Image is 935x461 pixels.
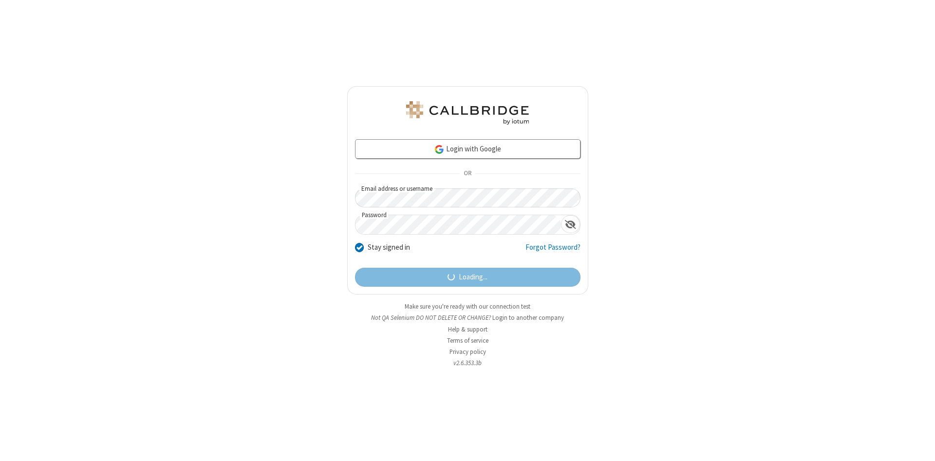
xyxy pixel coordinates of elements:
a: Terms of service [447,336,488,345]
img: QA Selenium DO NOT DELETE OR CHANGE [404,101,531,125]
a: Help & support [448,325,487,333]
a: Make sure you're ready with our connection test [405,302,530,311]
span: Loading... [459,272,487,283]
a: Login with Google [355,139,580,159]
button: Login to another company [492,313,564,322]
label: Stay signed in [368,242,410,253]
span: OR [460,167,475,181]
a: Privacy policy [449,348,486,356]
li: v2.6.353.3b [347,358,588,368]
a: Forgot Password? [525,242,580,260]
li: Not QA Selenium DO NOT DELETE OR CHANGE? [347,313,588,322]
input: Password [355,215,561,234]
input: Email address or username [355,188,580,207]
button: Loading... [355,268,580,287]
img: google-icon.png [434,144,445,155]
div: Show password [561,215,580,233]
